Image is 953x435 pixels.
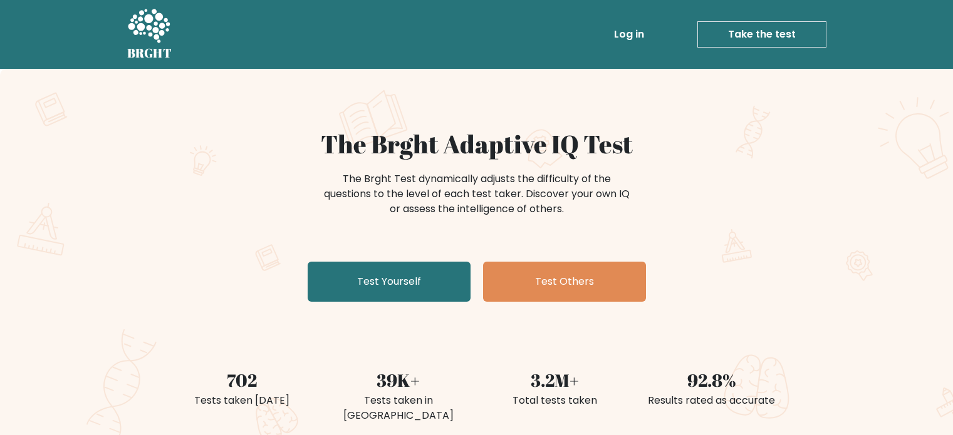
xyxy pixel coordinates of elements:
div: Tests taken in [GEOGRAPHIC_DATA] [328,393,469,423]
div: 39K+ [328,367,469,393]
h1: The Brght Adaptive IQ Test [171,129,783,159]
a: BRGHT [127,5,172,64]
div: 3.2M+ [484,367,626,393]
h5: BRGHT [127,46,172,61]
a: Take the test [697,21,826,48]
a: Test Others [483,262,646,302]
div: 702 [171,367,313,393]
a: Test Yourself [308,262,471,302]
div: 92.8% [641,367,783,393]
a: Log in [609,22,649,47]
div: Total tests taken [484,393,626,408]
div: The Brght Test dynamically adjusts the difficulty of the questions to the level of each test take... [320,171,633,217]
div: Tests taken [DATE] [171,393,313,408]
div: Results rated as accurate [641,393,783,408]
